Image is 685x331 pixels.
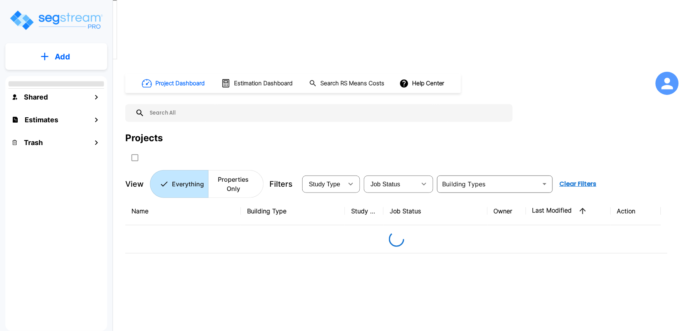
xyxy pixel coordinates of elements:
th: Last Modified [526,197,611,225]
th: Study Type [345,197,384,225]
button: Add [5,46,107,68]
p: Properties Only [213,175,254,193]
h1: Search RS Means Costs [320,79,384,88]
button: Help Center [398,76,448,91]
h1: Estimates [25,115,58,125]
th: Owner [488,197,526,225]
th: Action [611,197,661,225]
h1: Estimation Dashboard [234,79,293,88]
h1: Trash [24,137,43,148]
span: Job Status [371,181,401,187]
p: Everything [172,179,204,189]
th: Building Type [241,197,345,225]
button: Open [539,179,550,189]
button: Estimation Dashboard [218,75,297,91]
span: Study Type [309,181,340,187]
button: Everything [150,170,209,198]
div: Select [304,173,343,195]
h1: Project Dashboard [155,79,205,88]
button: SelectAll [127,150,143,165]
div: Select [365,173,416,195]
button: Properties Only [208,170,264,198]
div: Platform [150,170,264,198]
button: Search RS Means Costs [306,76,389,91]
p: View [125,178,144,190]
button: Project Dashboard [139,75,209,92]
h1: Shared [24,92,48,102]
input: Search All [145,104,509,122]
button: Clear Filters [557,176,600,192]
th: Name [125,197,241,225]
th: Job Status [384,197,488,225]
p: Add [55,51,70,62]
input: Building Types [439,179,538,189]
img: Logo [9,9,103,31]
div: Projects [125,131,163,145]
p: Filters [270,178,293,190]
